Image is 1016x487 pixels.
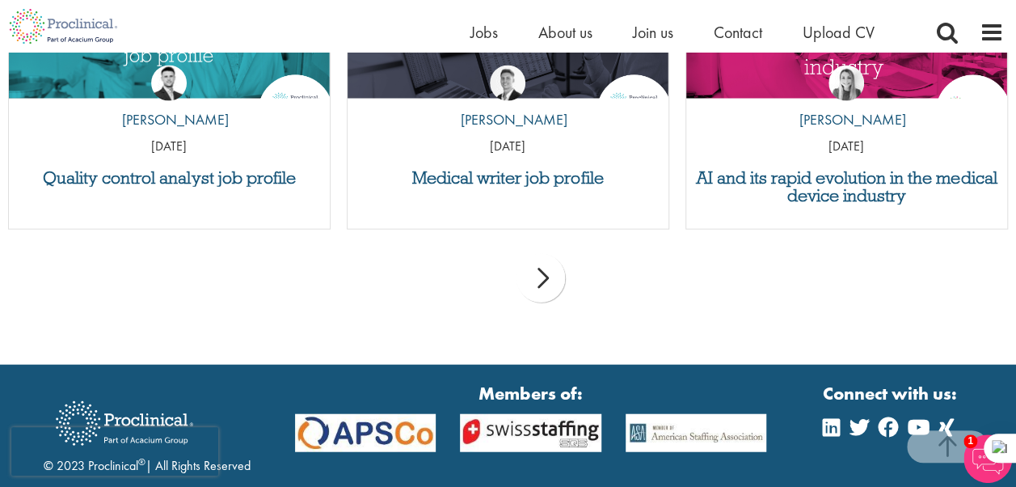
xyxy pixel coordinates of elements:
[449,109,567,130] p: [PERSON_NAME]
[470,22,498,43] a: Jobs
[714,22,762,43] a: Contact
[963,434,977,448] span: 1
[633,22,673,43] a: Join us
[516,254,565,303] div: next
[11,427,218,476] iframe: reCAPTCHA
[348,138,668,156] p: [DATE]
[963,434,1012,483] img: Chatbot
[9,138,330,156] p: [DATE]
[538,22,592,43] a: About us
[283,414,448,451] img: APSCo
[44,389,251,476] div: © 2023 Proclinical | All Rights Reserved
[110,66,229,138] a: Joshua Godden [PERSON_NAME]
[110,109,229,130] p: [PERSON_NAME]
[803,22,875,43] a: Upload CV
[787,109,906,130] p: [PERSON_NAME]
[686,138,1007,156] p: [DATE]
[17,169,322,187] a: Quality control analyst job profile
[295,381,767,406] strong: Members of:
[449,66,567,138] a: George Watson [PERSON_NAME]
[613,414,778,451] img: APSCo
[823,381,960,406] strong: Connect with us:
[828,66,864,101] img: Hannah Burke
[694,169,999,205] a: AI and its rapid evolution in the medical device industry
[151,66,187,101] img: Joshua Godden
[44,390,205,457] img: Proclinical Recruitment
[356,169,660,187] a: Medical writer job profile
[787,66,906,138] a: Hannah Burke [PERSON_NAME]
[490,66,525,101] img: George Watson
[448,414,613,451] img: APSCo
